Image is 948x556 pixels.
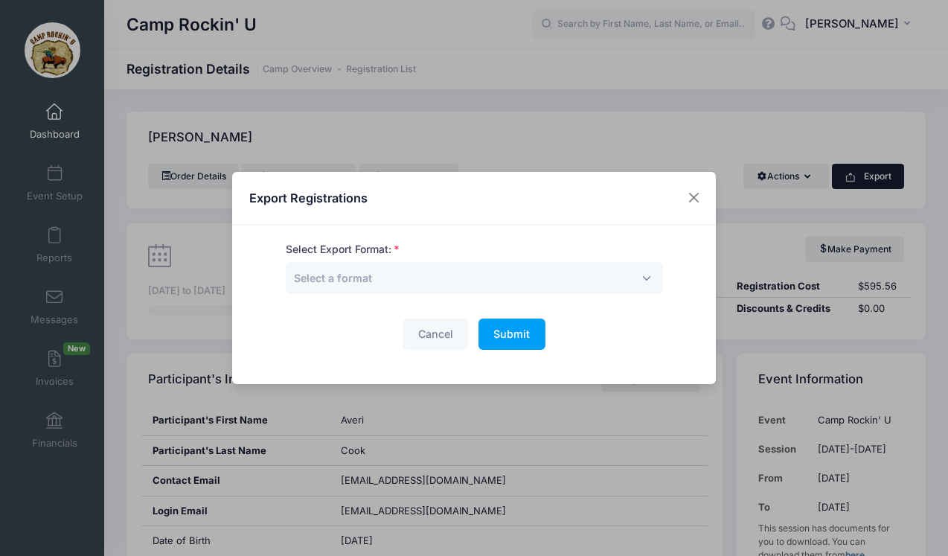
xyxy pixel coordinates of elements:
span: Select a format [294,270,372,286]
button: Cancel [403,319,468,351]
h4: Export Registrations [249,189,368,207]
span: Select a format [286,262,663,294]
button: Submit [478,319,545,351]
label: Select Export Format: [286,242,400,258]
span: Select a format [294,272,372,284]
button: Close [681,185,708,211]
span: Submit [493,327,530,340]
